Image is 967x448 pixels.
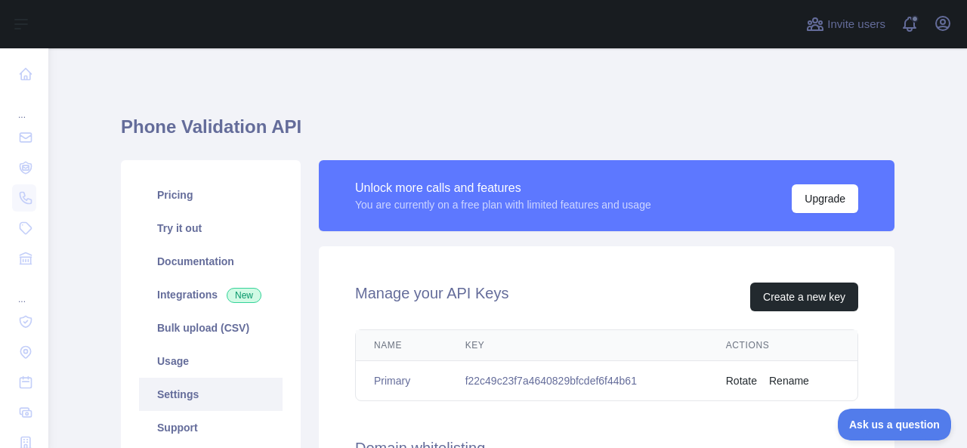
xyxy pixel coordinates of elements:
[139,344,283,378] a: Usage
[12,275,36,305] div: ...
[12,91,36,121] div: ...
[139,378,283,411] a: Settings
[827,16,885,33] span: Invite users
[750,283,858,311] button: Create a new key
[356,361,447,401] td: Primary
[447,330,708,361] th: Key
[726,373,757,388] button: Rotate
[227,288,261,303] span: New
[121,115,894,151] h1: Phone Validation API
[139,245,283,278] a: Documentation
[708,330,857,361] th: Actions
[792,184,858,213] button: Upgrade
[447,361,708,401] td: f22c49c23f7a4640829bfcdef6f44b61
[769,373,809,388] button: Rename
[139,411,283,444] a: Support
[139,178,283,212] a: Pricing
[838,409,952,440] iframe: Toggle Customer Support
[355,197,651,212] div: You are currently on a free plan with limited features and usage
[139,311,283,344] a: Bulk upload (CSV)
[803,12,888,36] button: Invite users
[355,283,508,311] h2: Manage your API Keys
[356,330,447,361] th: Name
[139,278,283,311] a: Integrations New
[355,179,651,197] div: Unlock more calls and features
[139,212,283,245] a: Try it out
